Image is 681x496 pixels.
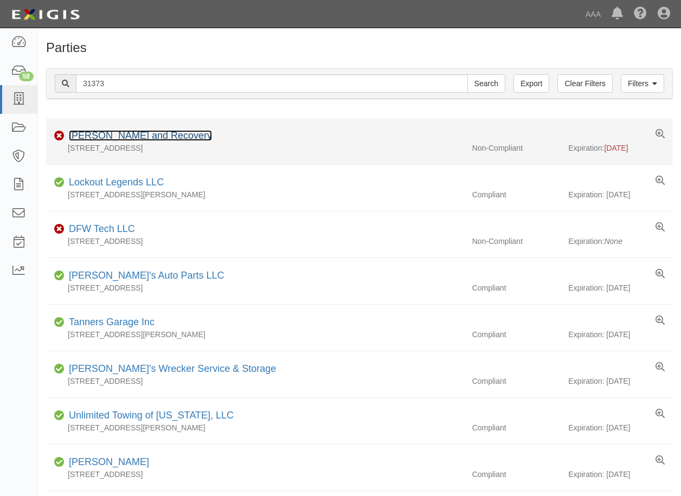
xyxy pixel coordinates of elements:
[568,282,673,293] div: Expiration: [DATE]
[69,363,276,374] a: [PERSON_NAME]'s Wrecker Service & Storage
[69,177,164,188] a: Lockout Legends LLC
[54,226,65,233] i: Non-Compliant
[69,130,212,141] a: [PERSON_NAME] and Recovery
[69,456,149,467] a: [PERSON_NAME]
[464,376,569,387] div: Compliant
[69,410,234,421] a: Unlimited Towing of [US_STATE], LLC
[464,189,569,200] div: Compliant
[568,143,673,153] div: Expiration:
[656,269,665,280] a: View results summary
[19,72,34,81] div: 58
[54,459,65,466] i: Compliant
[568,236,673,247] div: Expiration:
[65,455,149,469] div: Martin Towing
[46,469,464,480] div: [STREET_ADDRESS]
[69,270,224,281] a: [PERSON_NAME]'s Auto Parts LLC
[464,469,569,480] div: Compliant
[464,236,569,247] div: Non-Compliant
[46,422,464,433] div: [STREET_ADDRESS][PERSON_NAME]
[46,143,464,153] div: [STREET_ADDRESS]
[568,189,673,200] div: Expiration: [DATE]
[65,176,164,190] div: Lockout Legends LLC
[46,329,464,340] div: [STREET_ADDRESS][PERSON_NAME]
[656,222,665,233] a: View results summary
[568,469,673,480] div: Expiration: [DATE]
[46,189,464,200] div: [STREET_ADDRESS][PERSON_NAME]
[557,74,612,93] a: Clear Filters
[464,329,569,340] div: Compliant
[46,282,464,293] div: [STREET_ADDRESS]
[513,74,549,93] a: Export
[656,455,665,466] a: View results summary
[69,223,135,234] a: DFW Tech LLC
[46,376,464,387] div: [STREET_ADDRESS]
[8,5,83,24] img: logo-5460c22ac91f19d4615b14bd174203de0afe785f0fc80cf4dbbc73dc1793850b.png
[54,272,65,280] i: Compliant
[65,269,224,283] div: Freddy's Auto Parts LLC
[580,3,606,25] a: AAA
[54,179,65,186] i: Compliant
[656,176,665,186] a: View results summary
[69,317,155,327] a: Tanners Garage Inc
[656,362,665,373] a: View results summary
[568,376,673,387] div: Expiration: [DATE]
[568,329,673,340] div: Expiration: [DATE]
[65,129,212,143] div: Mitchem Wrecker and Recovery
[54,319,65,326] i: Compliant
[604,237,622,246] i: None
[656,409,665,420] a: View results summary
[464,143,569,153] div: Non-Compliant
[604,144,628,152] span: [DATE]
[46,41,673,55] h1: Parties
[656,129,665,140] a: View results summary
[54,365,65,373] i: Compliant
[464,422,569,433] div: Compliant
[65,362,276,376] div: Leo's Wrecker Service & Storage
[65,315,155,330] div: Tanners Garage Inc
[634,8,647,21] i: Help Center - Complianz
[46,236,464,247] div: [STREET_ADDRESS]
[464,282,569,293] div: Compliant
[467,74,505,93] input: Search
[656,315,665,326] a: View results summary
[65,409,234,423] div: Unlimited Towing of Texas, LLC
[65,222,135,236] div: DFW Tech LLC
[568,422,673,433] div: Expiration: [DATE]
[621,74,664,93] a: Filters
[76,74,468,93] input: Search
[54,412,65,420] i: Compliant
[54,132,65,140] i: Non-Compliant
